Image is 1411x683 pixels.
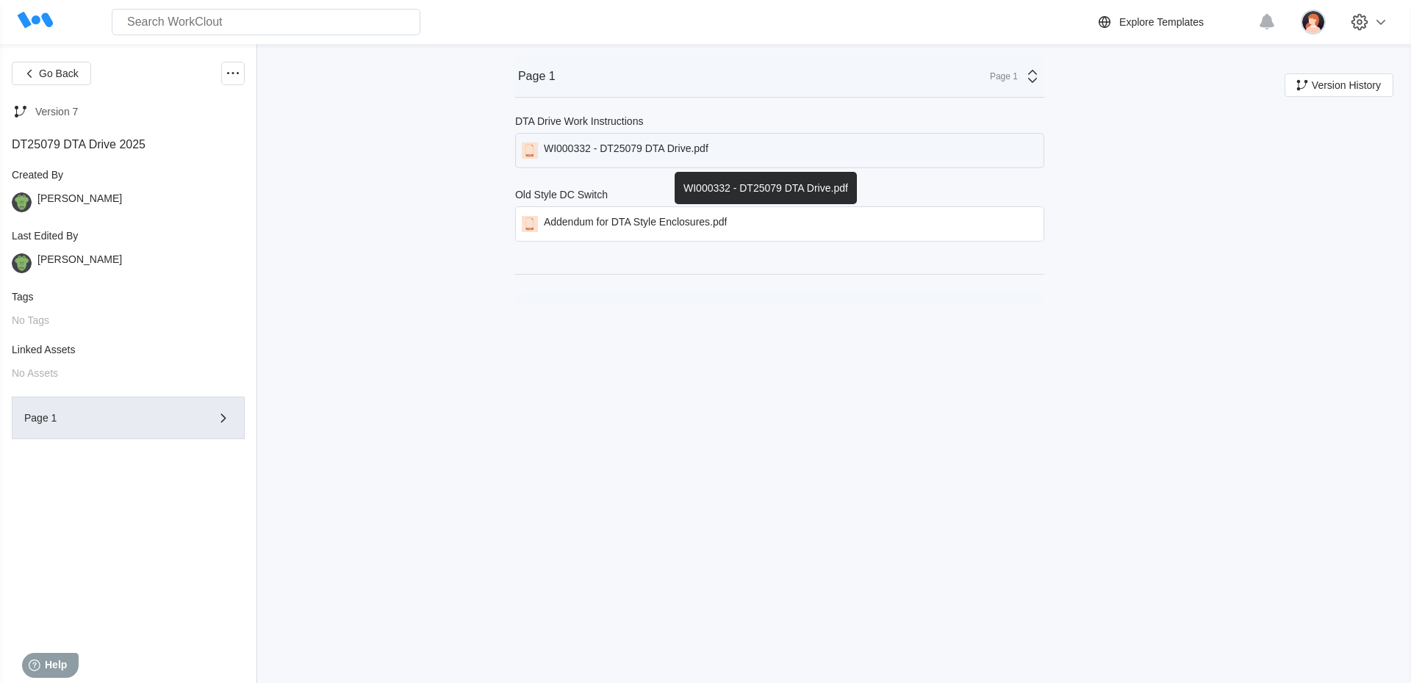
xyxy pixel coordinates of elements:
[1301,10,1326,35] img: user-2.png
[544,216,728,232] div: Addendum for DTA Style Enclosures.pdf
[37,192,122,212] div: [PERSON_NAME]
[35,106,78,118] div: Version 7
[1312,80,1381,90] span: Version History
[981,71,1018,82] div: Page 1
[12,291,245,303] div: Tags
[12,367,245,379] div: No Assets
[12,344,245,355] div: Linked Assets
[544,142,708,159] div: WI000332 - DT25079 DTA Drive.pdf
[12,253,32,273] img: gator.png
[675,172,857,204] div: WI000332 - DT25079 DTA Drive.pdf
[112,9,420,35] input: Search WorkClout
[12,192,32,212] img: gator.png
[12,62,91,85] button: Go Back
[12,397,245,439] button: Page 1
[12,169,245,181] div: Created By
[1285,73,1393,97] button: Version History
[37,253,122,273] div: [PERSON_NAME]
[515,189,608,200] div: Old Style DC Switch
[515,115,644,127] div: DTA Drive Work Instructions
[1119,16,1204,28] div: Explore Templates
[1096,13,1251,31] a: Explore Templates
[12,314,245,326] div: No Tags
[39,68,79,79] span: Go Back
[12,230,245,242] div: Last Edited By
[24,413,190,423] div: Page 1
[12,138,245,151] div: DT25079 DTA Drive 2025
[518,70,556,83] div: Page 1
